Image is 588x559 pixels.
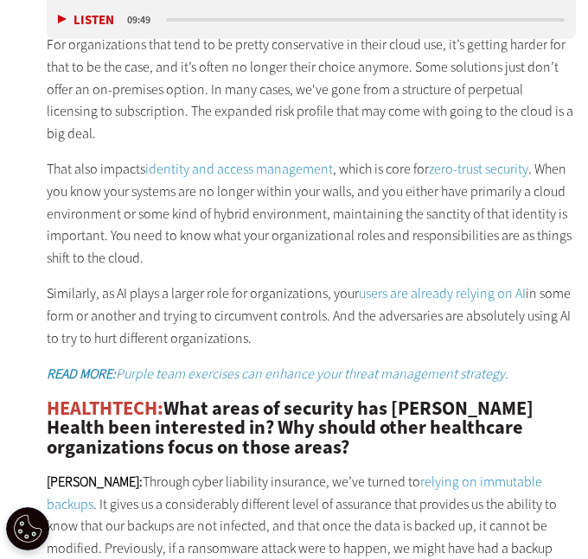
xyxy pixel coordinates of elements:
[47,283,576,349] p: Similarly, as AI plays a larger role for organizations, your in some form or another and trying t...
[6,507,49,550] div: Cookie Settings
[47,473,143,491] strong: [PERSON_NAME]:
[47,365,508,383] a: READ MORE:Purple team exercises can enhance your threat management strategy.
[6,507,49,550] button: Open Preferences
[47,158,576,269] p: That also impacts , which is core for . When you know your systems are no longer within your wall...
[125,12,163,28] div: duration
[145,160,333,178] a: identity and access management
[359,284,526,302] a: users are already relying on AI
[47,365,508,383] em: Purple team exercises can enhance your threat management strategy.
[47,365,116,383] strong: READ MORE:
[47,399,576,457] h2: What areas of security has [PERSON_NAME] Health been interested in? Why should other healthcare o...
[47,396,163,421] span: HEALTHTECH:
[429,160,528,178] a: zero-trust security
[58,14,114,27] button: Listen
[47,34,576,144] p: For organizations that tend to be pretty conservative in their cloud use, it’s getting harder for...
